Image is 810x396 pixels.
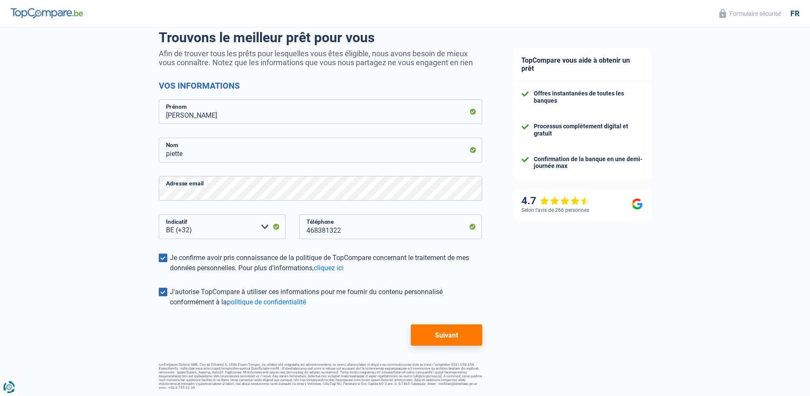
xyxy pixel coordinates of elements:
img: TopCompare Logo [11,8,83,18]
button: Formulaire sécurisé [714,6,786,20]
button: Suivant [411,324,482,346]
div: Selon l’avis de 266 personnes [521,207,589,213]
div: Je confirme avoir pris connaissance de la politique de TopCompare concernant le traitement de mes... [170,253,482,273]
footer: LorEmipsum Dolorsi AME, Con ad Elitsedd 5, 3548 Eiusm-Tempor, inc utlabor etd magnaaliq eni admin... [159,363,482,390]
div: 4.7 [521,195,590,207]
div: Offres instantanées de toutes les banques [534,90,643,104]
h2: Vos informations [159,81,482,91]
div: J'autorise TopCompare à utiliser ces informations pour me fournir du contenu personnalisé conform... [170,287,482,307]
a: politique de confidentialité [227,298,306,306]
div: fr [790,9,799,18]
p: Afin de trouver tous les prêts pour lesquelles vous êtes éligible, nous avons besoin de mieux vou... [159,49,482,67]
h1: Trouvons le meilleur prêt pour vous [159,29,482,46]
a: cliquez ici [314,264,343,272]
input: 401020304 [299,214,482,239]
div: Processus complètement digital et gratuit [534,123,643,137]
div: Confirmation de la banque en une demi-journée max [534,156,643,170]
div: TopCompare vous aide à obtenir un prêt [513,48,651,81]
